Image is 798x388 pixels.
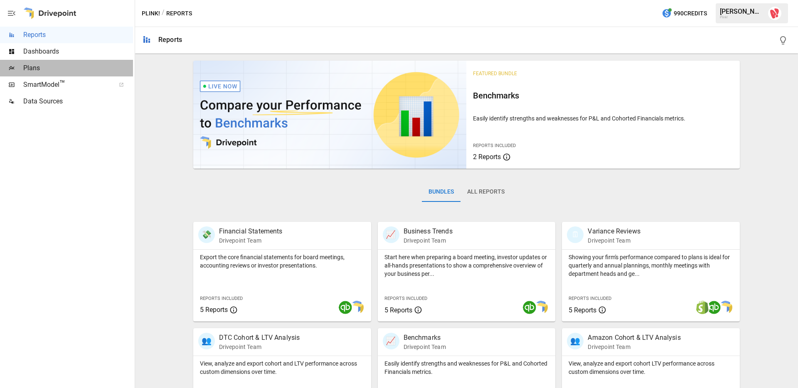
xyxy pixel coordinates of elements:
[162,8,165,19] div: /
[404,333,446,343] p: Benchmarks
[569,306,596,314] span: 5 Reports
[567,333,584,349] div: 👥
[219,343,300,351] p: Drivepoint Team
[473,153,501,161] span: 2 Reports
[404,343,446,351] p: Drivepoint Team
[719,301,732,314] img: smart model
[534,301,548,314] img: smart model
[200,296,243,301] span: Reports Included
[350,301,364,314] img: smart model
[219,333,300,343] p: DTC Cohort & LTV Analysis
[569,253,733,278] p: Showing your firm's performance compared to plans is ideal for quarterly and annual plannings, mo...
[763,2,786,25] button: Max Luthy
[193,61,467,169] img: video thumbnail
[384,306,412,314] span: 5 Reports
[383,333,399,349] div: 📈
[422,182,461,202] button: Bundles
[219,236,283,245] p: Drivepoint Team
[384,253,549,278] p: Start here when preparing a board meeting, investor updates or all-hands presentations to show a ...
[588,333,680,343] p: Amazon Cohort & LTV Analysis
[23,47,133,56] span: Dashboards
[696,301,709,314] img: shopify
[473,114,733,123] p: Easily identify strengths and weaknesses for P&L and Cohorted Financials metrics.
[567,226,584,243] div: 🗓
[339,301,352,314] img: quickbooks
[142,8,160,19] button: Plink!
[473,143,516,148] span: Reports Included
[200,359,365,376] p: View, analyze and export cohort and LTV performance across custom dimensions over time.
[200,253,365,270] p: Export the core financial statements for board meetings, accounting reviews or investor presentat...
[383,226,399,243] div: 📈
[707,301,721,314] img: quickbooks
[461,182,511,202] button: All Reports
[523,301,536,314] img: quickbooks
[588,226,640,236] p: Variance Reviews
[569,296,611,301] span: Reports Included
[23,96,133,106] span: Data Sources
[473,71,517,76] span: Featured Bundle
[59,79,65,89] span: ™
[404,236,453,245] p: Drivepoint Team
[23,63,133,73] span: Plans
[198,333,215,349] div: 👥
[588,236,640,245] p: Drivepoint Team
[720,15,763,19] div: Plink!
[384,359,549,376] p: Easily identify strengths and weaknesses for P&L and Cohorted Financials metrics.
[569,359,733,376] p: View, analyze and export cohort LTV performance across custom dimensions over time.
[404,226,453,236] p: Business Trends
[200,306,228,314] span: 5 Reports
[158,36,182,44] div: Reports
[473,89,733,102] h6: Benchmarks
[219,226,283,236] p: Financial Statements
[384,296,427,301] span: Reports Included
[720,7,763,15] div: [PERSON_NAME]
[588,343,680,351] p: Drivepoint Team
[198,226,215,243] div: 💸
[23,30,133,40] span: Reports
[23,80,110,90] span: SmartModel
[658,6,710,21] button: 990Credits
[674,8,707,19] span: 990 Credits
[768,7,781,20] img: Max Luthy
